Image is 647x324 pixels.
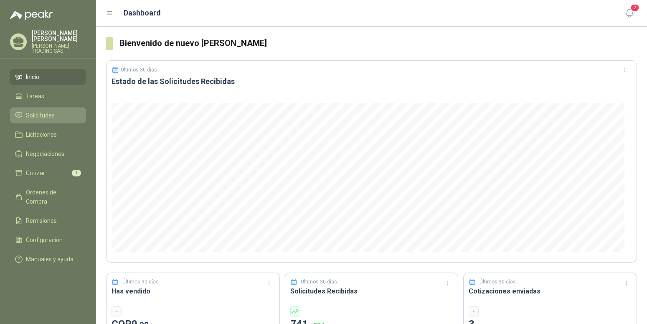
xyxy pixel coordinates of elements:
span: Cotizar [26,168,45,178]
a: Solicitudes [10,107,86,123]
span: Tareas [26,92,44,101]
h3: Has vendido [112,286,274,296]
div: - [112,306,122,316]
a: Remisiones [10,213,86,229]
a: Negociaciones [10,146,86,162]
p: [PERSON_NAME] TRADING SAS [32,43,86,54]
span: 1 [72,170,81,176]
span: Remisiones [26,216,57,225]
span: 2 [630,4,639,12]
button: 2 [622,6,637,21]
span: Configuración [26,235,63,245]
h3: Bienvenido de nuevo [PERSON_NAME] [119,37,637,50]
img: Logo peakr [10,10,53,20]
span: Solicitudes [26,111,55,120]
a: Cotizar1 [10,165,86,181]
h3: Cotizaciones enviadas [469,286,632,296]
a: Tareas [10,88,86,104]
span: Inicio [26,72,39,82]
p: Últimos 30 días [301,278,337,286]
a: Inicio [10,69,86,85]
p: [PERSON_NAME] [PERSON_NAME] [32,30,86,42]
p: Últimos 30 días [122,278,159,286]
h3: Solicitudes Recibidas [290,286,453,296]
p: Últimos 30 días [480,278,516,286]
a: Manuales y ayuda [10,251,86,267]
h1: Dashboard [124,7,161,19]
p: Últimos 30 días [121,67,157,73]
h3: Estado de las Solicitudes Recibidas [112,77,632,87]
div: - [469,306,479,316]
span: Órdenes de Compra [26,188,78,206]
a: Licitaciones [10,127,86,143]
span: Manuales y ayuda [26,255,74,264]
span: Negociaciones [26,149,64,158]
a: Configuración [10,232,86,248]
span: Licitaciones [26,130,57,139]
a: Órdenes de Compra [10,184,86,209]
